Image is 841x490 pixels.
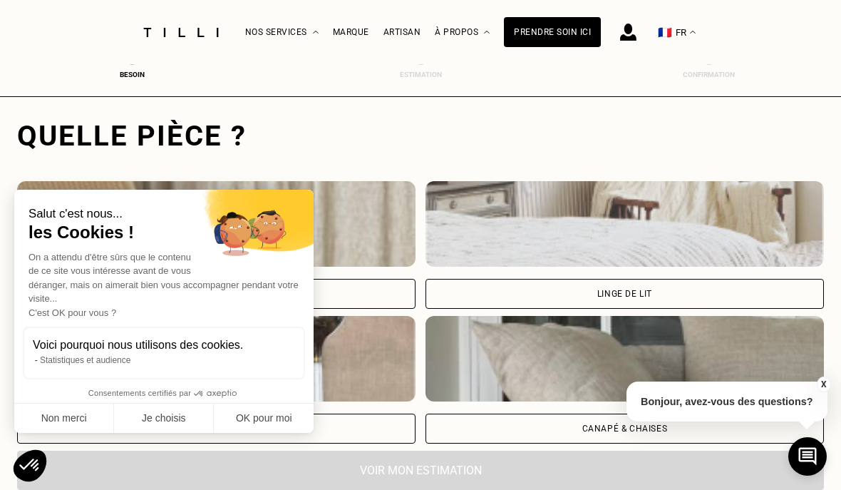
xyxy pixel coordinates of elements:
[597,290,652,298] div: Linge de lit
[620,24,636,41] img: icône connexion
[17,119,824,153] div: Quelle pièce ?
[425,181,824,267] img: Tilli retouche votre Linge de lit
[425,316,824,402] img: Tilli retouche votre Canapé & chaises
[392,71,449,78] div: Estimation
[681,71,738,78] div: Confirmation
[313,31,319,34] img: Menu déroulant
[484,31,490,34] img: Menu déroulant à propos
[138,28,224,37] img: Logo du service de couturière Tilli
[182,424,251,433] div: Linge de table
[582,424,668,433] div: Canapé & chaises
[690,31,696,34] img: menu déroulant
[104,71,161,78] div: Besoin
[816,377,830,392] button: X
[626,382,827,422] p: Bonjour, avez-vous des questions?
[658,26,672,39] span: 🇫🇷
[383,27,421,37] a: Artisan
[435,1,490,64] div: À propos
[333,27,369,37] a: Marque
[651,1,703,64] button: 🇫🇷 FR
[245,1,319,64] div: Nos services
[504,17,601,47] a: Prendre soin ici
[17,181,416,267] img: Tilli retouche votre Rideau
